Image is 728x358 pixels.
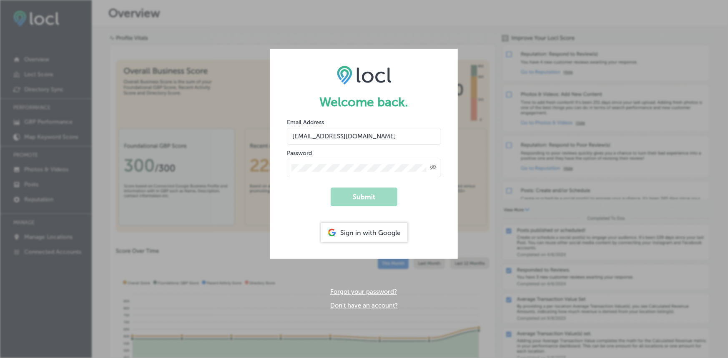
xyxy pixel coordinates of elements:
[287,119,324,126] label: Email Address
[430,164,437,172] span: Toggle password visibility
[287,150,312,157] label: Password
[321,223,407,242] div: Sign in with Google
[287,95,441,110] h1: Welcome back.
[330,302,398,309] a: Don't have an account?
[337,65,392,85] img: LOCL logo
[330,288,397,295] a: Forgot your password?
[331,188,397,206] button: Submit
